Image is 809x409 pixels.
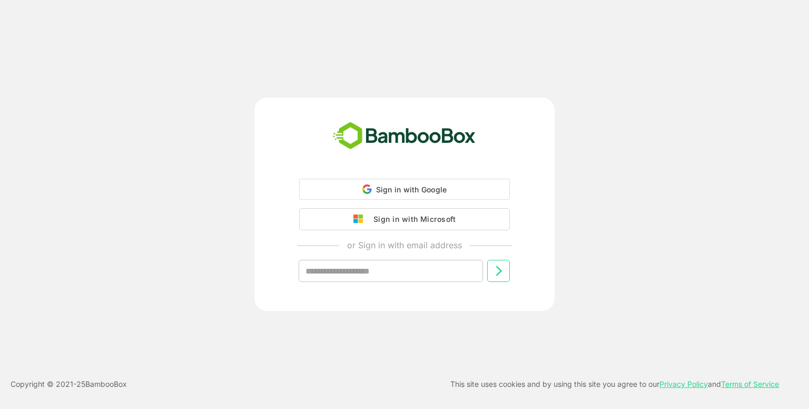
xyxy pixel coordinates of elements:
p: Copyright © 2021- 25 BambooBox [11,378,127,391]
span: Sign in with Google [376,185,447,194]
div: Sign in with Google [299,179,510,200]
p: This site uses cookies and by using this site you agree to our and [450,378,779,391]
iframe: Sign in with Google Button [294,199,515,222]
img: bamboobox [327,119,481,153]
p: or Sign in with email address [347,239,462,251]
a: Terms of Service [721,379,779,388]
a: Privacy Policy [659,379,708,388]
